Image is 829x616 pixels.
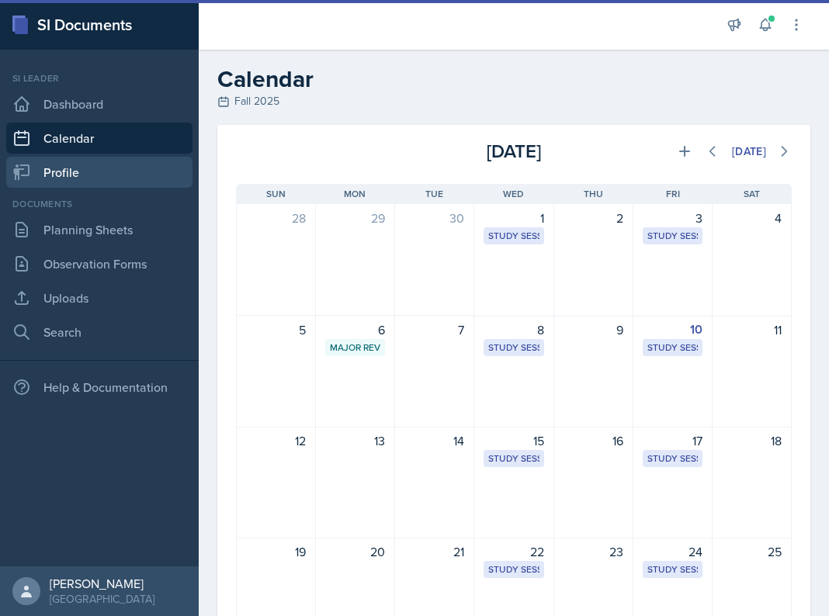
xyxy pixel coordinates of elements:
span: Sun [266,187,286,201]
div: 21 [404,542,464,561]
div: 17 [643,431,702,450]
div: 10 [643,320,702,339]
div: [GEOGRAPHIC_DATA] [50,591,154,607]
div: Study Session [488,341,539,355]
div: 25 [722,542,782,561]
div: 30 [404,209,464,227]
a: Dashboard [6,88,193,119]
div: Study Session [488,229,539,243]
div: 24 [643,542,702,561]
div: 11 [722,320,782,339]
div: Documents [6,197,193,211]
span: Thu [584,187,603,201]
div: 15 [484,431,543,450]
div: [PERSON_NAME] [50,576,154,591]
h2: Calendar [217,65,810,93]
a: Planning Sheets [6,214,193,245]
div: 8 [484,320,543,339]
div: Study Session [488,452,539,465]
div: Fall 2025 [217,93,810,109]
div: 1 [484,209,543,227]
div: 14 [404,431,464,450]
div: Study Session [647,229,698,243]
div: 23 [564,542,623,561]
button: [DATE] [722,138,776,164]
div: Si leader [6,71,193,85]
a: Profile [6,157,193,188]
div: 12 [246,431,306,450]
div: 3 [643,209,702,227]
div: Study Session [647,341,698,355]
a: Uploads [6,282,193,313]
div: [DATE] [732,145,766,157]
span: Mon [344,187,366,201]
div: 13 [325,431,385,450]
div: 9 [564,320,623,339]
a: Calendar [6,123,193,154]
div: 5 [246,320,306,339]
div: 16 [564,431,623,450]
div: Major Review Session [330,341,380,355]
div: Help & Documentation [6,372,193,403]
div: Study Session [647,562,698,576]
div: 18 [722,431,782,450]
div: 22 [484,542,543,561]
div: 4 [722,209,782,227]
div: [DATE] [421,137,607,165]
span: Sat [744,187,760,201]
div: 20 [325,542,385,561]
div: 19 [246,542,306,561]
div: 7 [404,320,464,339]
a: Search [6,317,193,348]
div: Study Session [488,562,539,576]
span: Tue [425,187,443,201]
div: 28 [246,209,306,227]
span: Wed [503,187,524,201]
div: 29 [325,209,385,227]
span: Fri [666,187,680,201]
div: 6 [325,320,385,339]
a: Observation Forms [6,248,193,279]
div: 2 [564,209,623,227]
div: Study Session [647,452,698,465]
